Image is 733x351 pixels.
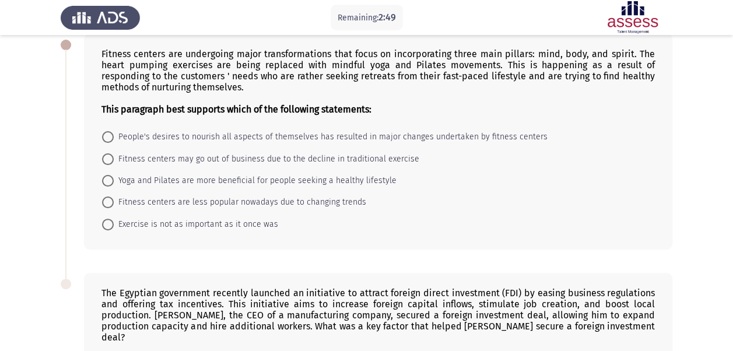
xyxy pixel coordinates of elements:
[114,217,278,231] span: Exercise is not as important as it once was
[114,130,548,144] span: People's desires to nourish all aspects of themselves has resulted in major changes undertaken by...
[378,12,396,23] span: 2:49
[61,1,140,34] img: Assess Talent Management logo
[101,287,655,343] div: The Egyptian government recently launched an initiative to attract foreign direct investment (FDI...
[338,10,396,25] p: Remaining:
[114,195,366,209] span: Fitness centers are less popular nowadays due to changing trends
[593,1,672,34] img: Assessment logo of ASSESS English Language Assessment (3 Module) (Ad - IB)
[101,48,655,115] div: Fitness centers are undergoing major transformations that focus on incorporating three main pilla...
[114,152,419,166] span: Fitness centers may go out of business due to the decline in traditional exercise
[114,174,397,188] span: Yoga and Pilates are more beneficial for people seeking a healthy lifestyle
[101,104,371,115] b: This paragraph best supports which of the following statements:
